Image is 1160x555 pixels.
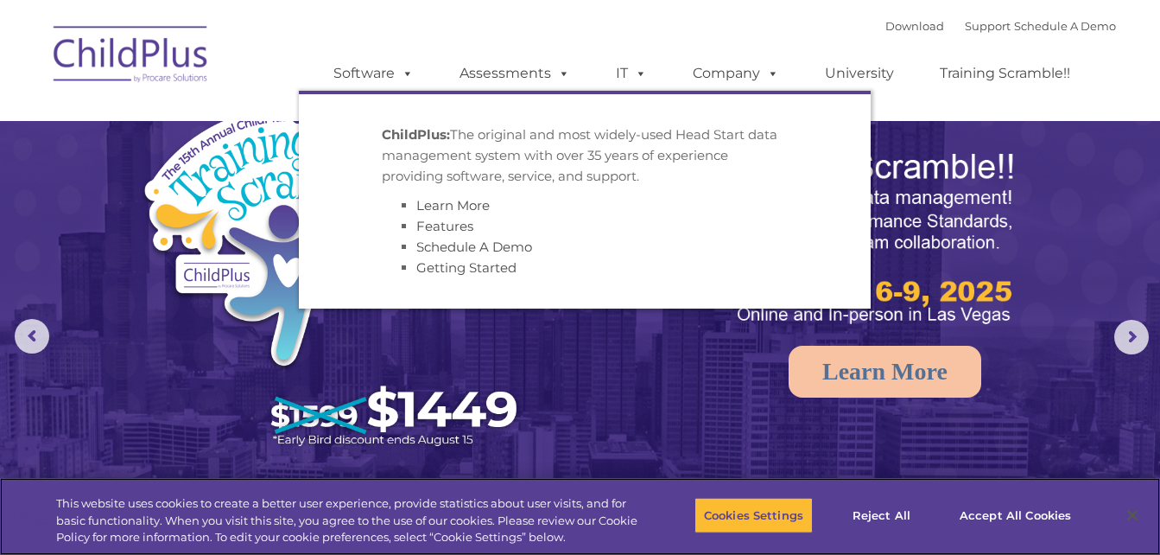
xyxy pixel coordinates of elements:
[442,56,587,91] a: Assessments
[694,497,813,533] button: Cookies Settings
[922,56,1087,91] a: Training Scramble!!
[885,19,944,33] a: Download
[316,56,431,91] a: Software
[45,14,218,100] img: ChildPlus by Procare Solutions
[675,56,796,91] a: Company
[599,56,664,91] a: IT
[827,497,935,533] button: Reject All
[416,259,517,276] a: Getting Started
[382,126,450,143] strong: ChildPlus:
[789,346,981,398] a: Learn More
[1113,496,1151,534] button: Close
[808,56,911,91] a: University
[240,185,314,198] span: Phone number
[885,19,1116,33] font: |
[416,197,490,214] a: Learn More
[416,239,532,255] a: Schedule A Demo
[56,495,638,546] div: This website uses cookies to create a better user experience, provide statistics about user visit...
[950,497,1081,533] button: Accept All Cookies
[416,218,473,234] a: Features
[965,19,1011,33] a: Support
[240,114,293,127] span: Last name
[382,124,788,187] p: The original and most widely-used Head Start data management system with over 35 years of experie...
[1014,19,1116,33] a: Schedule A Demo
